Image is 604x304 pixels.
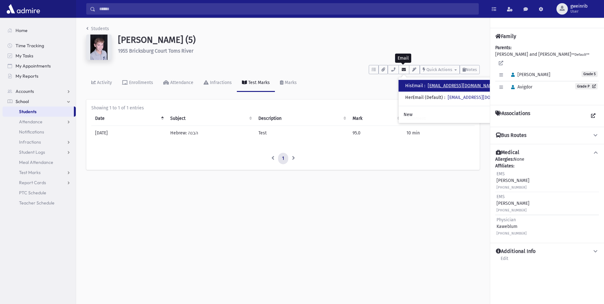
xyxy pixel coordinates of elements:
span: Quick Actions [426,67,452,72]
a: Student Logs [3,147,76,157]
div: Attendance [169,80,193,85]
div: Enrollments [128,80,153,85]
a: Grade P [575,83,598,89]
th: Subject: activate to sort column ascending [166,111,255,126]
span: Accounts [16,88,34,94]
a: PTC Schedule [3,188,76,198]
b: Parents: [495,45,511,50]
span: Physician [497,217,516,223]
nav: breadcrumb [86,25,109,35]
td: [DATE] [91,126,166,140]
th: Description: activate to sort column ascending [255,111,349,126]
span: Student Logs [19,149,45,155]
div: Test Marks [247,80,270,85]
th: Mark : activate to sort column ascending [349,111,403,126]
span: : [444,95,445,100]
td: 95.0 [349,126,403,140]
a: Infractions [3,137,76,147]
a: Test Marks [3,167,76,178]
button: Medical [495,149,599,156]
a: Edit [500,255,509,266]
span: Meal Attendance [19,159,53,165]
a: [EMAIL_ADDRESS][DOMAIN_NAME] [448,95,516,100]
td: 10 min [403,126,475,140]
div: Showing 1 to 1 of 1 entries [91,105,475,111]
a: Test Marks [237,74,275,92]
div: None [495,156,599,238]
a: Time Tracking [3,41,76,51]
span: Home [16,28,28,33]
a: School [3,96,76,107]
span: Test Marks [19,170,41,175]
div: Email [395,54,411,63]
a: Notifications [3,127,76,137]
span: School [16,99,29,104]
span: Report Cards [19,180,46,185]
div: [PERSON_NAME] and [PERSON_NAME] [495,44,599,100]
a: My Tasks [3,51,76,61]
div: Marks [283,80,297,85]
div: Kaweblum [497,217,527,236]
span: gweinrib [570,4,588,9]
a: Teacher Schedule [3,198,76,208]
h1: [PERSON_NAME] (5) [118,35,480,45]
span: Notifications [19,129,44,135]
b: Allergies: [495,157,514,162]
span: : [424,83,425,88]
button: Notes [460,65,480,74]
small: [PHONE_NUMBER] [497,185,527,190]
a: Meal Attendance [3,157,76,167]
td: Test [255,126,349,140]
input: Search [95,3,478,15]
div: [PERSON_NAME] [497,171,529,191]
td: Hebrew: הבנה [166,126,255,140]
a: Attendance [158,74,198,92]
span: EMS [497,194,505,199]
a: [EMAIL_ADDRESS][DOMAIN_NAME] [428,83,496,88]
span: PTC Schedule [19,190,46,196]
a: Attendance [3,117,76,127]
a: Accounts [3,86,76,96]
span: User [570,9,588,14]
a: New [399,109,521,120]
th: Date: activate to sort column descending [91,111,166,126]
span: Notes [466,67,477,72]
h4: Additional Info [496,248,536,255]
a: Marks [275,74,302,92]
h4: Associations [495,110,530,122]
span: Time Tracking [16,43,44,49]
span: Students [19,109,36,114]
small: [PHONE_NUMBER] [497,208,527,212]
span: Infractions [19,139,41,145]
div: Infractions [209,80,232,85]
h6: 1955 Bricksburg Court Toms River [118,48,480,54]
button: Additional Info [495,248,599,255]
a: Report Cards [3,178,76,188]
span: Attendance [19,119,42,125]
div: HerEmail (Default) [405,94,516,101]
div: Activity [96,80,112,85]
a: My Reports [3,71,76,81]
span: My Reports [16,73,38,79]
img: AdmirePro [5,3,42,15]
div: [PERSON_NAME] [497,193,529,213]
button: Quick Actions [420,65,460,74]
a: My Appointments [3,61,76,71]
span: My Appointments [16,63,51,69]
span: My Tasks [16,53,33,59]
a: Home [3,25,76,36]
a: Students [3,107,74,117]
span: Grade 5 [581,71,598,77]
span: Avigdor [508,84,532,90]
a: View all Associations [588,110,599,122]
span: EMS [497,171,505,177]
a: 1 [278,153,288,164]
h4: Family [495,33,516,39]
a: Students [86,26,109,31]
div: HisEmail [405,82,496,89]
span: [PERSON_NAME] [508,72,550,77]
a: Enrollments [117,74,158,92]
button: Bus Routes [495,132,599,139]
b: Affiliates: [495,163,514,169]
h4: Medical [496,149,519,156]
